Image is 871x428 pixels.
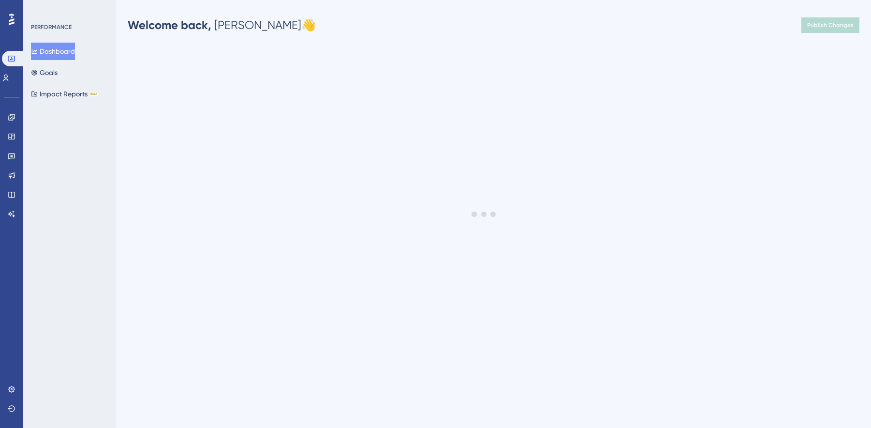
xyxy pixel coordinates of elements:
div: PERFORMANCE [31,23,72,31]
span: Welcome back, [128,18,211,32]
button: Publish Changes [801,17,859,33]
div: BETA [89,92,98,96]
span: Publish Changes [807,21,854,29]
button: Impact ReportsBETA [31,85,98,103]
button: Dashboard [31,43,75,60]
div: [PERSON_NAME] 👋 [128,17,316,33]
button: Goals [31,64,58,81]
